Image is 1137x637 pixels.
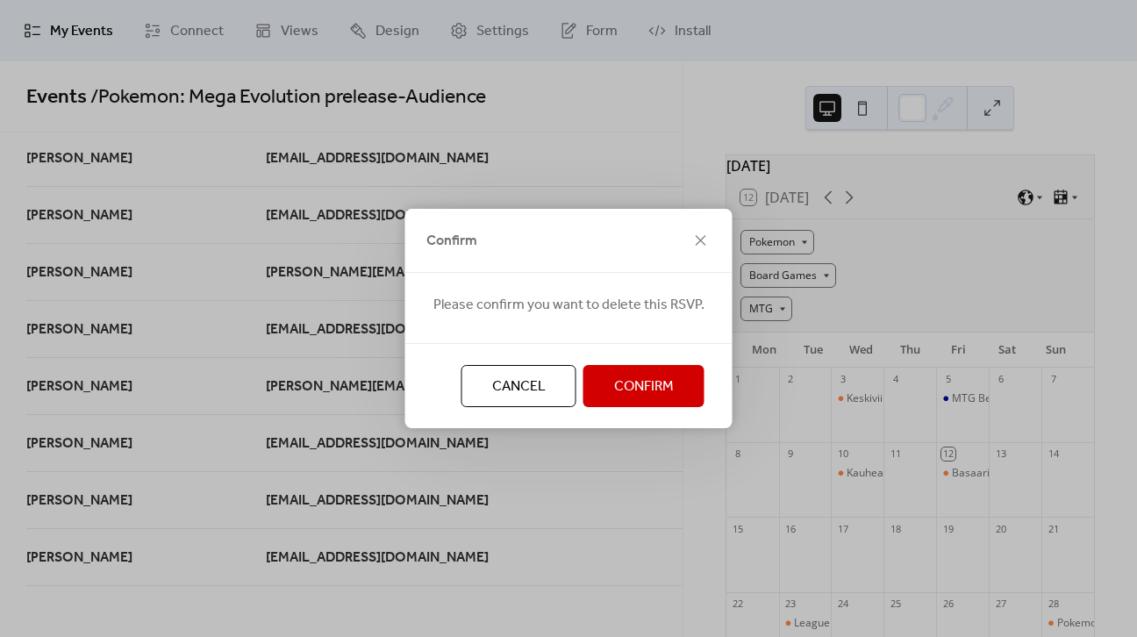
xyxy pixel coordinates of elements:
span: Please confirm you want to delete this RSVP. [433,295,704,316]
span: Confirm [614,376,674,397]
span: Confirm [426,231,477,252]
button: Cancel [461,365,576,407]
span: Cancel [492,376,546,397]
button: Confirm [583,365,704,407]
